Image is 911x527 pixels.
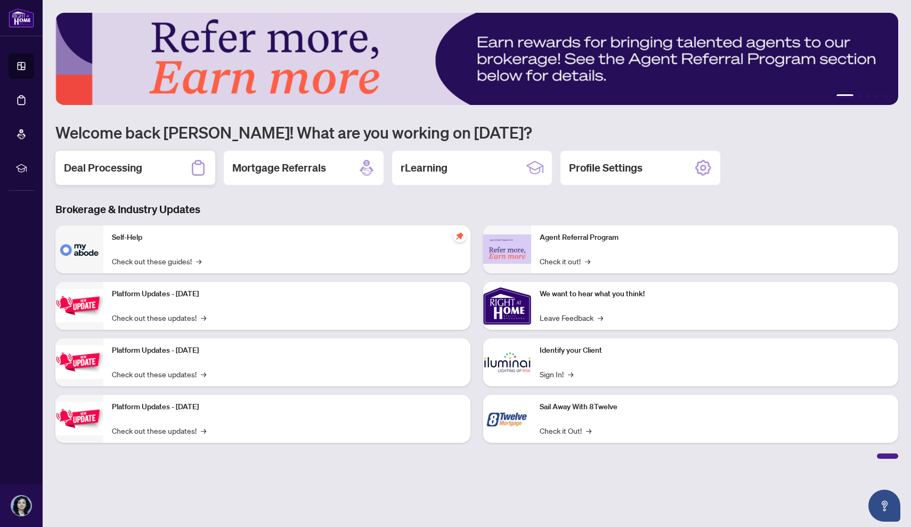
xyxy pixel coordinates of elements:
[483,234,531,264] img: Agent Referral Program
[201,425,206,436] span: →
[201,312,206,323] span: →
[483,338,531,386] img: Identify your Client
[196,255,201,267] span: →
[540,368,573,380] a: Sign In!→
[55,122,898,142] h1: Welcome back [PERSON_NAME]! What are you working on [DATE]?
[112,425,206,436] a: Check out these updates!→
[112,312,206,323] a: Check out these updates!→
[112,345,462,356] p: Platform Updates - [DATE]
[568,368,573,380] span: →
[55,402,103,435] img: Platform Updates - June 23, 2025
[883,94,888,99] button: 5
[540,232,890,244] p: Agent Referral Program
[540,345,890,356] p: Identify your Client
[453,230,466,242] span: pushpin
[875,94,879,99] button: 4
[55,225,103,273] img: Self-Help
[401,160,448,175] h2: rLearning
[866,94,871,99] button: 3
[112,288,462,300] p: Platform Updates - [DATE]
[858,94,862,99] button: 2
[55,13,898,105] img: Slide 0
[112,255,201,267] a: Check out these guides!→
[112,401,462,413] p: Platform Updates - [DATE]
[483,282,531,330] img: We want to hear what you think!
[201,368,206,380] span: →
[540,312,603,323] a: Leave Feedback→
[540,288,890,300] p: We want to hear what you think!
[232,160,326,175] h2: Mortgage Referrals
[836,94,853,99] button: 1
[598,312,603,323] span: →
[586,425,591,436] span: →
[112,232,462,244] p: Self-Help
[55,202,898,217] h3: Brokerage & Industry Updates
[868,490,900,522] button: Open asap
[540,425,591,436] a: Check it Out!→
[585,255,590,267] span: →
[483,395,531,443] img: Sail Away With 8Twelve
[55,289,103,322] img: Platform Updates - July 21, 2025
[55,345,103,379] img: Platform Updates - July 8, 2025
[540,255,590,267] a: Check it out!→
[540,401,890,413] p: Sail Away With 8Twelve
[64,160,142,175] h2: Deal Processing
[569,160,642,175] h2: Profile Settings
[9,8,34,28] img: logo
[112,368,206,380] a: Check out these updates!→
[11,496,31,516] img: Profile Icon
